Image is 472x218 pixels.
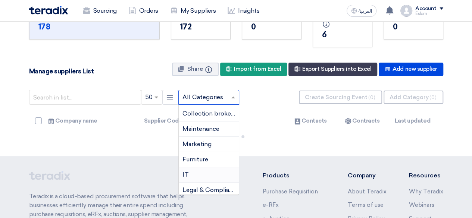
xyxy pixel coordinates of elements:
a: Insights [222,3,265,19]
li: Resources [409,171,443,180]
div: Add new supplier [379,63,443,76]
button: Add Category(0) [384,91,443,104]
div: Eslam [415,12,443,16]
span: (0) [429,95,437,100]
span: Furniture [182,156,208,163]
button: العربية [347,5,376,17]
th: Last updated [389,112,441,130]
span: IT [182,171,189,178]
img: profile_test.png [400,5,412,17]
li: Products [262,171,325,180]
span: العربية [359,9,372,14]
div: 0 [251,21,292,32]
div: 178 [38,21,150,32]
li: Company [348,171,387,180]
span: 50 [145,93,153,102]
span: Legal & Compliance [182,186,240,193]
a: Sourcing [77,3,123,19]
span: Maintenance [182,125,219,132]
th: Contacts [287,112,338,130]
div: Manage suppliers List [29,67,94,76]
a: Webinars [409,202,434,208]
span: Marketing [182,140,212,148]
img: Teradix logo [29,6,68,15]
a: About Teradix [348,188,387,195]
button: Create Sourcing Event(0) [299,91,382,104]
input: Search in list... [29,90,141,105]
div: 172 [180,21,221,32]
div: 6 [322,29,363,40]
div: Import from Excel [220,63,287,76]
a: My Suppliers [164,3,222,19]
th: Supplier Code [138,112,190,130]
th: Company name [41,112,138,130]
div: 0 [393,21,434,32]
span: Collection broker for used car selling [182,110,289,117]
a: Purchase Requisition [262,188,318,195]
div: Account [415,6,437,12]
a: Terms of use [348,202,384,208]
a: Why Teradix [409,188,443,195]
span: (0) [368,95,375,100]
th: Contracts [338,112,389,130]
button: Share [172,63,219,76]
a: Orders [123,3,164,19]
span: Share [187,66,203,72]
a: e-RFx [262,202,278,208]
div: Export Suppliers into Excel [288,63,377,76]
